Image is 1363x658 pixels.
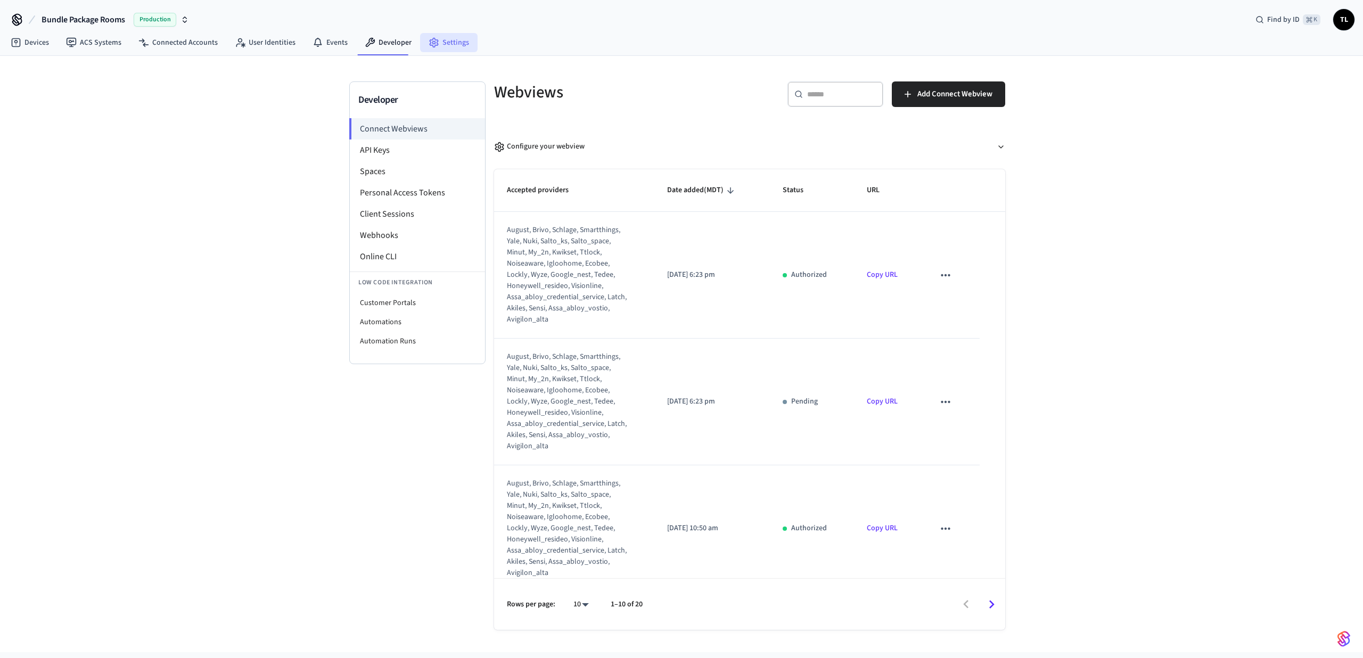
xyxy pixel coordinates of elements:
[791,269,827,281] p: Authorized
[867,269,898,280] a: Copy URL
[667,396,757,407] p: [DATE] 6:23 pm
[1267,14,1300,25] span: Find by ID
[791,396,818,407] p: Pending
[350,293,485,312] li: Customer Portals
[1333,9,1354,30] button: TL
[1337,630,1350,647] img: SeamLogoGradient.69752ec5.svg
[130,33,226,52] a: Connected Accounts
[611,599,643,610] p: 1–10 of 20
[304,33,356,52] a: Events
[350,161,485,182] li: Spaces
[350,203,485,225] li: Client Sessions
[979,592,1004,617] button: Go to next page
[226,33,304,52] a: User Identities
[1247,10,1329,29] div: Find by ID⌘ K
[356,33,420,52] a: Developer
[507,225,628,325] div: august, brivo, schlage, smartthings, yale, nuki, salto_ks, salto_space, minut, my_2n, kwikset, tt...
[507,182,582,199] span: Accepted providers
[917,87,992,101] span: Add Connect Webview
[867,523,898,533] a: Copy URL
[350,312,485,332] li: Automations
[2,33,58,52] a: Devices
[58,33,130,52] a: ACS Systems
[892,81,1005,107] button: Add Connect Webview
[1334,10,1353,29] span: TL
[667,182,737,199] span: Date added(MDT)
[494,141,585,152] div: Configure your webview
[867,396,898,407] a: Copy URL
[350,139,485,161] li: API Keys
[867,182,893,199] span: URL
[791,523,827,534] p: Authorized
[134,13,176,27] span: Production
[667,523,757,534] p: [DATE] 10:50 am
[507,599,555,610] p: Rows per page:
[494,133,1005,161] button: Configure your webview
[350,225,485,246] li: Webhooks
[494,81,743,103] h5: Webviews
[350,246,485,267] li: Online CLI
[507,478,628,579] div: august, brivo, schlage, smartthings, yale, nuki, salto_ks, salto_space, minut, my_2n, kwikset, tt...
[1303,14,1320,25] span: ⌘ K
[350,272,485,293] li: Low Code Integration
[350,182,485,203] li: Personal Access Tokens
[42,13,125,26] span: Bundle Package Rooms
[507,351,628,452] div: august, brivo, schlage, smartthings, yale, nuki, salto_ks, salto_space, minut, my_2n, kwikset, tt...
[783,182,817,199] span: Status
[350,332,485,351] li: Automation Runs
[420,33,478,52] a: Settings
[358,93,477,108] h3: Developer
[568,597,594,612] div: 10
[667,269,757,281] p: [DATE] 6:23 pm
[349,118,485,139] li: Connect Webviews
